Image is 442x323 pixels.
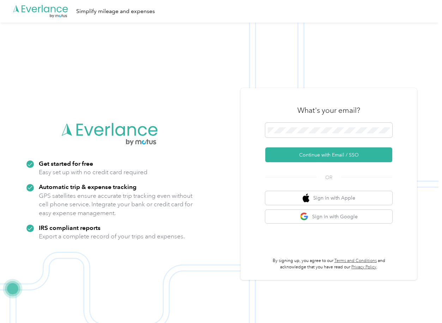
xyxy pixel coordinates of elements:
div: Simplify mileage and expenses [76,7,155,16]
img: apple logo [303,194,310,202]
p: Export a complete record of your trips and expenses. [39,232,185,241]
strong: Get started for free [39,160,93,167]
a: Privacy Policy [351,264,376,270]
img: google logo [300,212,309,221]
p: Easy set up with no credit card required [39,168,147,177]
iframe: Everlance-gr Chat Button Frame [402,284,442,323]
button: apple logoSign in with Apple [265,191,392,205]
button: Continue with Email / SSO [265,147,392,162]
p: GPS satellites ensure accurate trip tracking even without cell phone service. Integrate your bank... [39,191,193,218]
span: OR [316,174,341,181]
strong: IRS compliant reports [39,224,101,231]
p: By signing up, you agree to our and acknowledge that you have read our . [265,258,392,270]
button: google logoSign in with Google [265,210,392,224]
h3: What's your email? [297,105,360,115]
strong: Automatic trip & expense tracking [39,183,137,190]
a: Terms and Conditions [334,258,377,263]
